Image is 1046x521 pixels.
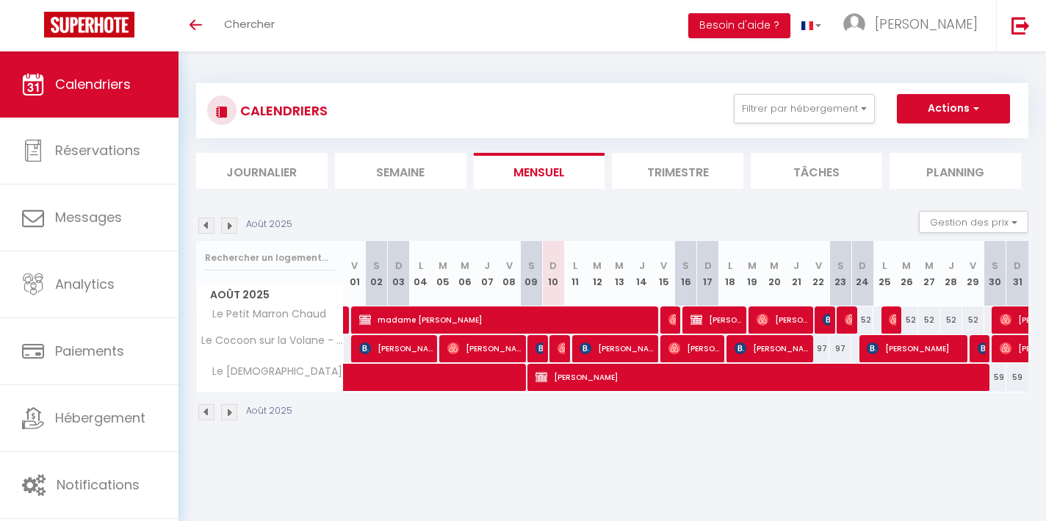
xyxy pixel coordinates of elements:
th: 31 [1006,241,1028,306]
abbr: S [373,259,380,273]
li: Tâches [751,153,882,189]
th: 22 [807,241,829,306]
th: 24 [851,241,873,306]
th: 26 [895,241,917,306]
div: 52 [918,306,940,334]
img: ... [843,13,865,35]
abbr: L [419,259,423,273]
abbr: V [660,259,667,273]
abbr: M [593,259,602,273]
span: [PERSON_NAME]-Platiere [889,306,896,334]
th: 19 [741,241,763,306]
th: 15 [653,241,675,306]
abbr: D [549,259,557,273]
img: logout [1011,16,1030,35]
abbr: S [837,259,844,273]
th: 02 [366,241,388,306]
abbr: M [925,259,934,273]
span: [PERSON_NAME] [875,15,978,33]
span: Le Cocoon sur la Volane - WIFI - PARKING [199,335,346,346]
span: [PERSON_NAME] [668,306,676,334]
span: [PERSON_NAME] [558,334,565,362]
input: Rechercher un logement... [205,245,335,271]
abbr: M [902,259,911,273]
th: 18 [719,241,741,306]
th: 29 [962,241,984,306]
span: [PERSON_NAME] [359,334,433,362]
th: 27 [918,241,940,306]
abbr: V [506,259,513,273]
li: Trimestre [612,153,743,189]
abbr: L [573,259,577,273]
li: Semaine [335,153,466,189]
abbr: V [970,259,976,273]
span: [PERSON_NAME] [823,306,830,334]
th: 20 [763,241,785,306]
abbr: S [992,259,998,273]
span: [PERSON_NAME] [580,334,653,362]
span: Le Petit Marron Chaud [199,306,330,323]
button: Gestion des prix [919,211,1028,233]
abbr: D [395,259,403,273]
p: Août 2025 [246,404,292,418]
th: 21 [785,241,807,306]
span: [PERSON_NAME] [447,334,521,362]
li: Journalier [196,153,328,189]
abbr: M [439,259,447,273]
th: 28 [940,241,962,306]
th: 23 [829,241,851,306]
span: Le [DEMOGRAPHIC_DATA] [199,364,346,380]
span: [PERSON_NAME] [757,306,808,334]
div: 52 [851,306,873,334]
th: 03 [388,241,410,306]
th: 08 [498,241,520,306]
p: Août 2025 [246,218,292,231]
button: Actions [897,94,1010,123]
span: [PERSON_NAME] [690,306,742,334]
th: 13 [608,241,630,306]
span: Calendriers [55,75,131,93]
th: 16 [675,241,697,306]
abbr: M [770,259,779,273]
span: [PERSON_NAME] [735,334,808,362]
span: [PERSON_NAME] [978,334,985,362]
abbr: V [351,259,358,273]
div: 52 [962,306,984,334]
abbr: L [728,259,732,273]
div: 97 [807,335,829,362]
th: 05 [432,241,454,306]
span: Réservations [55,141,140,159]
abbr: S [682,259,689,273]
th: 12 [586,241,608,306]
th: 14 [631,241,653,306]
li: Planning [890,153,1021,189]
th: 25 [873,241,895,306]
th: 09 [520,241,542,306]
abbr: J [484,259,490,273]
span: Paiements [55,342,124,360]
span: [PERSON_NAME] [535,363,984,391]
img: Super Booking [44,12,134,37]
div: 97 [829,335,851,362]
span: Messages [55,208,122,226]
div: 52 [940,306,962,334]
abbr: L [882,259,887,273]
button: Filtrer par hébergement [734,94,875,123]
div: 59 [984,364,1006,391]
span: Notifications [57,475,140,494]
span: Chercher [224,16,275,32]
th: 01 [344,241,366,306]
th: 11 [564,241,586,306]
th: 17 [697,241,719,306]
abbr: J [793,259,799,273]
abbr: J [639,259,645,273]
abbr: S [528,259,535,273]
abbr: M [461,259,469,273]
span: [PERSON_NAME] [535,334,543,362]
abbr: D [1014,259,1021,273]
th: 06 [454,241,476,306]
h3: CALENDRIERS [237,94,328,127]
th: 30 [984,241,1006,306]
div: 52 [895,306,917,334]
abbr: D [859,259,866,273]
